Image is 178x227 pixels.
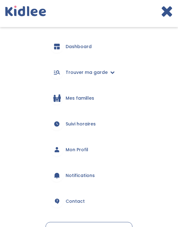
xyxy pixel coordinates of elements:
a: Mon Profil [46,138,132,161]
span: Suivi horaires [66,121,96,127]
span: Dashboard [66,43,92,50]
a: Dashboard [46,35,132,58]
span: Trouver ma garde [66,69,108,76]
a: Trouver ma garde [46,61,132,84]
a: Mes familles [46,87,132,109]
span: Mon Profil [66,147,88,153]
a: Contact [46,190,132,213]
span: Mes familles [66,95,94,102]
a: Notifications [46,164,132,187]
a: Suivi horaires [46,113,132,135]
span: Notifications [66,172,95,179]
span: Contact [66,198,85,205]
